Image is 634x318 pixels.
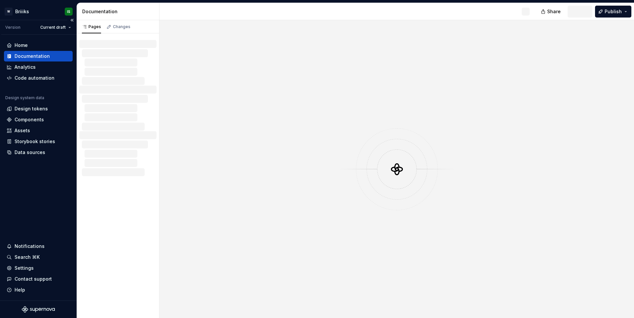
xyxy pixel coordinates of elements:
button: Search ⌘K [4,252,73,262]
div: Storybook stories [15,138,55,145]
span: Current draft [40,25,66,30]
button: Collapse sidebar [67,16,77,25]
button: Publish [595,6,631,18]
button: Share [538,6,565,18]
div: Code automation [15,75,54,81]
span: Share [547,8,561,15]
button: Current draft [37,23,74,32]
div: Changes [113,24,130,29]
div: Design system data [5,95,44,100]
button: WBriiiksIS [1,4,75,19]
a: Analytics [4,62,73,72]
div: Analytics [15,64,36,70]
a: Code automation [4,73,73,83]
div: Home [15,42,28,49]
button: Notifications [4,241,73,252]
a: Storybook stories [4,136,73,147]
a: Home [4,40,73,51]
span: Publish [605,8,622,15]
div: Settings [15,265,34,271]
a: Design tokens [4,103,73,114]
div: Contact support [15,276,52,282]
div: Notifications [15,243,45,250]
div: Help [15,287,25,293]
div: IS [67,9,70,14]
button: Help [4,285,73,295]
a: Data sources [4,147,73,158]
div: Design tokens [15,105,48,112]
div: Version [5,25,20,30]
div: Assets [15,127,30,134]
svg: Supernova Logo [22,306,55,313]
a: Components [4,114,73,125]
div: Components [15,116,44,123]
div: W [5,8,13,16]
div: Pages [82,24,101,29]
button: Contact support [4,274,73,284]
a: Assets [4,125,73,136]
div: Documentation [82,8,157,15]
div: Search ⌘K [15,254,40,260]
div: Data sources [15,149,45,156]
div: Documentation [15,53,50,60]
a: Documentation [4,51,73,61]
a: Settings [4,263,73,273]
div: Briiiks [15,8,29,15]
